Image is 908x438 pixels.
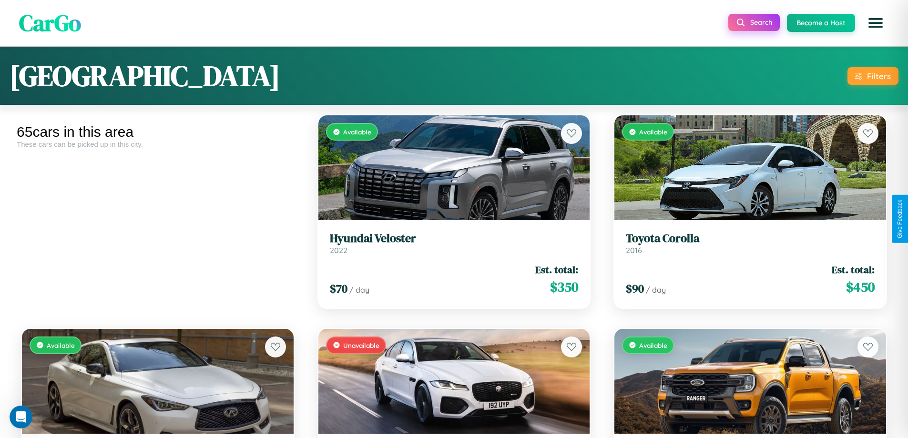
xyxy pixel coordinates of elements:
a: Toyota Corolla2016 [626,232,875,255]
div: Filters [867,71,891,81]
div: These cars can be picked up in this city. [17,140,299,148]
button: Become a Host [787,14,855,32]
span: Search [750,18,772,27]
a: Hyundai Veloster2022 [330,232,579,255]
span: Available [639,128,667,136]
span: / day [349,285,369,295]
span: CarGo [19,7,81,39]
span: Est. total: [535,263,578,276]
button: Open menu [862,10,889,36]
span: Available [47,341,75,349]
h3: Toyota Corolla [626,232,875,245]
span: Available [639,341,667,349]
iframe: Intercom live chat [10,406,32,428]
span: 2016 [626,245,642,255]
span: $ 350 [550,277,578,296]
span: $ 70 [330,281,347,296]
span: Available [343,128,371,136]
span: $ 90 [626,281,644,296]
div: Give Feedback [897,200,903,238]
div: 65 cars in this area [17,124,299,140]
span: Unavailable [343,341,379,349]
span: / day [646,285,666,295]
span: $ 450 [846,277,875,296]
button: Filters [847,67,898,85]
span: 2022 [330,245,347,255]
h1: [GEOGRAPHIC_DATA] [10,56,280,95]
button: Search [728,14,780,31]
h3: Hyundai Veloster [330,232,579,245]
span: Est. total: [832,263,875,276]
